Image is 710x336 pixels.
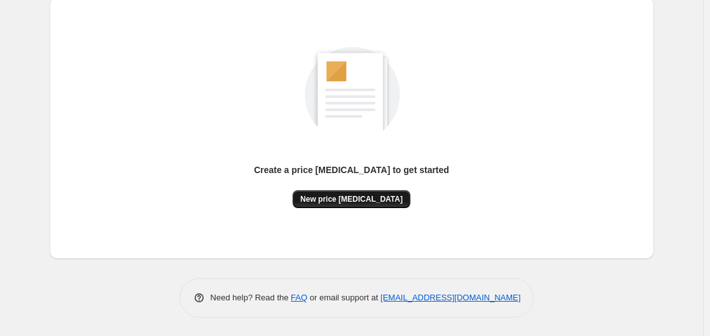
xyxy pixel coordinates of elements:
[300,194,403,204] span: New price [MEDICAL_DATA]
[291,293,307,302] a: FAQ
[254,164,449,176] p: Create a price [MEDICAL_DATA] to get started
[211,293,291,302] span: Need help? Read the
[293,190,410,208] button: New price [MEDICAL_DATA]
[307,293,380,302] span: or email support at
[380,293,520,302] a: [EMAIL_ADDRESS][DOMAIN_NAME]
